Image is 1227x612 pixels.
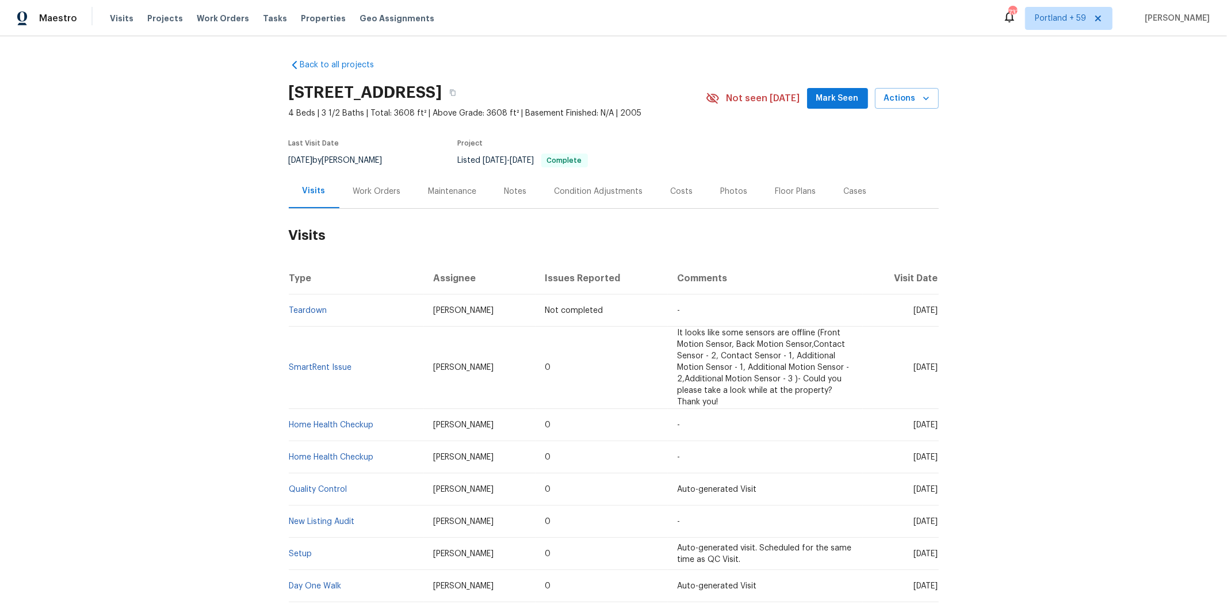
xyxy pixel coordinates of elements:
span: 0 [545,485,551,494]
span: Tasks [263,14,287,22]
span: 0 [545,582,551,590]
span: [DATE] [914,550,938,558]
span: Not seen [DATE] [727,93,800,104]
span: Work Orders [197,13,249,24]
button: Actions [875,88,939,109]
span: [DATE] [914,485,938,494]
span: [DATE] [914,453,938,461]
div: Notes [504,186,527,197]
span: [DATE] [483,156,507,165]
span: [DATE] [914,421,938,429]
div: Work Orders [353,186,401,197]
span: Last Visit Date [289,140,339,147]
span: [PERSON_NAME] [433,307,494,315]
span: [DATE] [289,156,313,165]
span: - [677,518,680,526]
button: Copy Address [442,82,463,103]
div: Maintenance [429,186,477,197]
span: - [483,156,534,165]
th: Comments [668,262,863,294]
span: 0 [545,550,551,558]
a: SmartRent Issue [289,364,352,372]
span: [DATE] [914,518,938,526]
span: Actions [884,91,930,106]
span: [DATE] [914,582,938,590]
span: Properties [301,13,346,24]
th: Type [289,262,425,294]
span: It looks like some sensors are offline (Front Motion Sensor, Back Motion Sensor,Contact Sensor - ... [677,329,849,406]
span: Mark Seen [816,91,859,106]
th: Issues Reported [536,262,668,294]
span: [PERSON_NAME] [433,453,494,461]
span: [PERSON_NAME] [433,364,494,372]
div: by [PERSON_NAME] [289,154,396,167]
span: Complete [542,157,587,164]
span: - [677,421,680,429]
span: [PERSON_NAME] [433,518,494,526]
a: Back to all projects [289,59,399,71]
span: Geo Assignments [360,13,434,24]
div: 737 [1008,7,1016,18]
a: Teardown [289,307,327,315]
a: Quality Control [289,485,347,494]
span: 0 [545,453,551,461]
span: Listed [458,156,588,165]
span: [PERSON_NAME] [1140,13,1210,24]
div: Costs [671,186,693,197]
span: [DATE] [914,307,938,315]
span: [PERSON_NAME] [433,550,494,558]
span: [DATE] [914,364,938,372]
button: Mark Seen [807,88,868,109]
span: Portland + 59 [1035,13,1086,24]
div: Cases [844,186,867,197]
span: Auto-generated Visit [677,582,756,590]
span: - [677,307,680,315]
div: Visits [303,185,326,197]
a: Home Health Checkup [289,453,374,461]
span: [DATE] [510,156,534,165]
span: [PERSON_NAME] [433,421,494,429]
a: Home Health Checkup [289,421,374,429]
span: Project [458,140,483,147]
a: Setup [289,550,312,558]
span: - [677,453,680,461]
th: Visit Date [863,262,938,294]
h2: Visits [289,209,939,262]
div: Condition Adjustments [555,186,643,197]
span: 0 [545,421,551,429]
a: Day One Walk [289,582,342,590]
a: New Listing Audit [289,518,355,526]
span: Visits [110,13,133,24]
span: Auto-generated visit. Scheduled for the same time as QC Visit. [677,544,851,564]
span: [PERSON_NAME] [433,582,494,590]
div: Floor Plans [775,186,816,197]
span: Not completed [545,307,603,315]
span: Projects [147,13,183,24]
th: Assignee [424,262,536,294]
span: 0 [545,364,551,372]
span: Maestro [39,13,77,24]
span: 0 [545,518,551,526]
h2: [STREET_ADDRESS] [289,87,442,98]
div: Photos [721,186,748,197]
span: [PERSON_NAME] [433,485,494,494]
span: Auto-generated Visit [677,485,756,494]
span: 4 Beds | 3 1/2 Baths | Total: 3608 ft² | Above Grade: 3608 ft² | Basement Finished: N/A | 2005 [289,108,706,119]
